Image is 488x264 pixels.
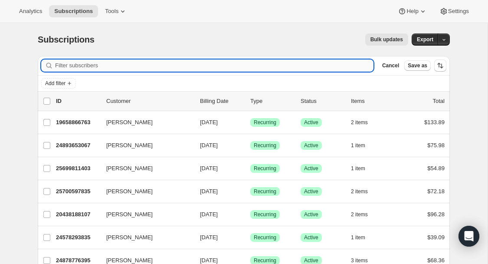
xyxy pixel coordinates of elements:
span: [DATE] [200,142,218,148]
span: 1 item [351,142,365,149]
span: $68.36 [427,257,445,264]
span: 3 items [351,257,368,264]
span: Cancel [382,62,399,69]
button: 1 item [351,162,375,175]
div: 25699811403[PERSON_NAME][DATE]SuccessRecurringSuccessActive1 item$54.89 [56,162,445,175]
span: 2 items [351,211,368,218]
span: $72.18 [427,188,445,195]
button: Export [412,33,439,46]
button: [PERSON_NAME] [101,162,188,175]
button: Subscriptions [49,5,98,17]
span: Active [304,234,318,241]
input: Filter subscribers [55,59,373,72]
span: Recurring [254,119,276,126]
p: Customer [106,97,193,106]
p: 25700597835 [56,187,99,196]
span: Recurring [254,234,276,241]
div: 24893653067[PERSON_NAME][DATE]SuccessRecurringSuccessActive1 item$75.98 [56,139,445,152]
span: Recurring [254,142,276,149]
span: Active [304,188,318,195]
button: Add filter [41,78,76,89]
div: Type [250,97,294,106]
div: 24578293835[PERSON_NAME][DATE]SuccessRecurringSuccessActive1 item$39.09 [56,231,445,244]
button: Analytics [14,5,47,17]
span: Add filter [45,80,66,87]
div: 25700597835[PERSON_NAME][DATE]SuccessRecurringSuccessActive2 items$72.18 [56,185,445,198]
span: $39.09 [427,234,445,241]
button: Cancel [379,60,403,71]
button: 2 items [351,208,377,221]
button: Settings [434,5,474,17]
span: Active [304,165,318,172]
span: Analytics [19,8,42,15]
p: 19658866763 [56,118,99,127]
div: 20438188107[PERSON_NAME][DATE]SuccessRecurringSuccessActive2 items$96.28 [56,208,445,221]
span: Subscriptions [54,8,93,15]
div: Open Intercom Messenger [459,226,479,247]
span: Active [304,257,318,264]
p: Total [433,97,445,106]
button: 2 items [351,116,377,129]
span: Recurring [254,257,276,264]
p: Status [301,97,344,106]
span: Recurring [254,211,276,218]
span: [PERSON_NAME] [106,187,153,196]
p: Billing Date [200,97,243,106]
button: [PERSON_NAME] [101,208,188,221]
button: Save as [404,60,431,71]
span: Active [304,142,318,149]
span: 1 item [351,234,365,241]
button: [PERSON_NAME] [101,231,188,244]
p: 25699811403 [56,164,99,173]
span: [PERSON_NAME] [106,210,153,219]
button: 2 items [351,185,377,198]
span: 2 items [351,119,368,126]
span: [DATE] [200,211,218,218]
div: IDCustomerBilling DateTypeStatusItemsTotal [56,97,445,106]
span: [PERSON_NAME] [106,141,153,150]
button: Sort the results [434,59,446,72]
span: [PERSON_NAME] [106,118,153,127]
span: 1 item [351,165,365,172]
span: Subscriptions [38,35,95,44]
span: [DATE] [200,188,218,195]
span: [PERSON_NAME] [106,164,153,173]
button: 1 item [351,231,375,244]
button: [PERSON_NAME] [101,185,188,198]
button: Tools [100,5,132,17]
p: 20438188107 [56,210,99,219]
button: Bulk updates [365,33,408,46]
span: [DATE] [200,234,218,241]
div: Items [351,97,394,106]
span: Recurring [254,165,276,172]
p: ID [56,97,99,106]
button: 1 item [351,139,375,152]
span: Help [406,8,418,15]
p: 24893653067 [56,141,99,150]
button: Help [393,5,432,17]
p: 24578293835 [56,233,99,242]
div: 19658866763[PERSON_NAME][DATE]SuccessRecurringSuccessActive2 items$133.89 [56,116,445,129]
span: $133.89 [424,119,445,125]
span: Export [417,36,433,43]
span: [DATE] [200,257,218,264]
span: Active [304,211,318,218]
span: 2 items [351,188,368,195]
span: [DATE] [200,119,218,125]
button: [PERSON_NAME] [101,139,188,152]
span: Tools [105,8,118,15]
span: $75.98 [427,142,445,148]
span: Settings [448,8,469,15]
span: Active [304,119,318,126]
span: [PERSON_NAME] [106,233,153,242]
span: Save as [408,62,427,69]
span: [DATE] [200,165,218,172]
span: $54.89 [427,165,445,172]
span: Recurring [254,188,276,195]
span: Bulk updates [370,36,403,43]
span: $96.28 [427,211,445,218]
button: [PERSON_NAME] [101,115,188,129]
